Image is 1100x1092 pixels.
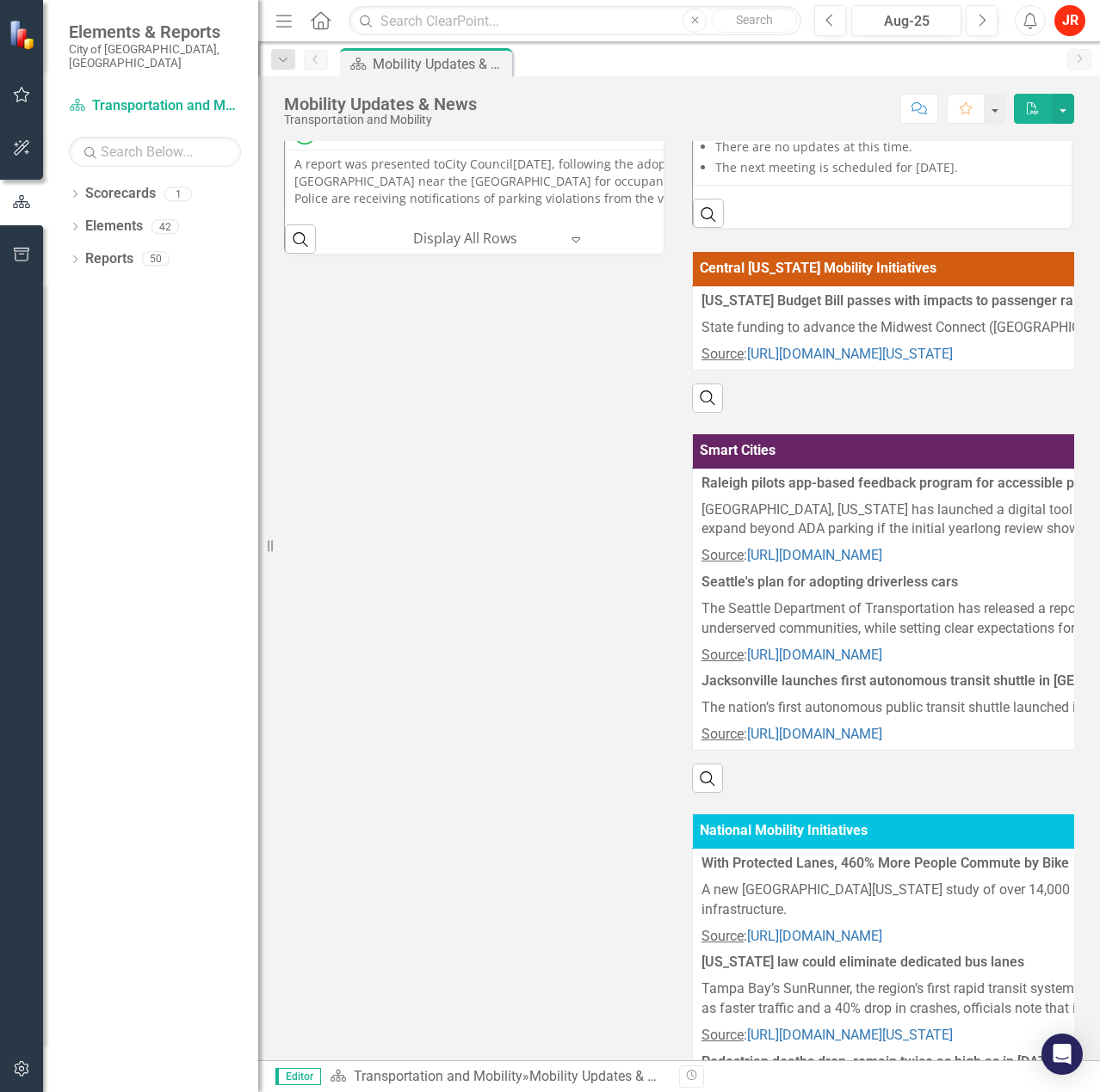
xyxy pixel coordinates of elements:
span: Council [470,156,513,172]
small: City of [GEOGRAPHIC_DATA], [GEOGRAPHIC_DATA] [69,42,241,71]
a: [URL][DOMAIN_NAME] [747,726,882,742]
u: Source [701,726,744,742]
img: ClearPoint Strategy [9,20,39,50]
a: Elements [85,217,143,236]
span: A report was presented to [294,156,445,172]
a: [URL][DOMAIN_NAME][US_STATE] [747,346,953,362]
a: [URL][DOMAIN_NAME] [747,928,882,944]
u: Source [701,547,744,563]
div: Mobility Updates & News [284,95,477,113]
u: Source [701,1027,744,1043]
strong: Seattle's plan for adopting driverless cars [701,574,958,590]
strong: [US_STATE] law could eliminate dedicated bus lanes [701,954,1024,970]
div: Aug-25 [857,11,955,32]
div: Open Intercom Messenger [1041,1034,1083,1075]
span: [DATE], following the adoption of various curbside management tactics and technology. [513,156,1019,172]
span: Search [736,13,773,27]
input: Search Below... [69,137,241,167]
button: JR [1054,5,1085,36]
div: Mobility Updates & News [529,1068,681,1084]
span: Editor [275,1068,321,1085]
a: Transportation and Mobility [69,96,241,116]
a: Scorecards [85,184,156,204]
u: Source [701,647,744,663]
a: [URL][DOMAIN_NAME][US_STATE] [747,1027,953,1043]
a: Transportation and Mobility [354,1068,522,1084]
span: City [445,156,467,172]
a: [URL][DOMAIN_NAME] [747,547,882,563]
div: 50 [142,252,170,267]
input: Search ClearPoint... [349,6,801,36]
strong: Pedestrian deaths drop, remain twice as high as in [DATE] [701,1053,1058,1070]
u: Source [701,928,744,944]
span: Elements & Reports [69,21,241,42]
a: Reports [85,249,133,269]
div: 1 [164,187,192,201]
strong: With Protected Lanes, 460% More People Commute by Bike [701,855,1069,871]
button: Aug-25 [851,5,961,36]
div: Transportation and Mobility [284,113,477,126]
div: Mobility Updates & News [373,53,508,75]
button: Search [711,9,797,33]
div: » [330,1067,666,1087]
div: 42 [151,219,179,234]
u: Source [701,346,744,362]
a: [URL][DOMAIN_NAME] [747,647,882,663]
